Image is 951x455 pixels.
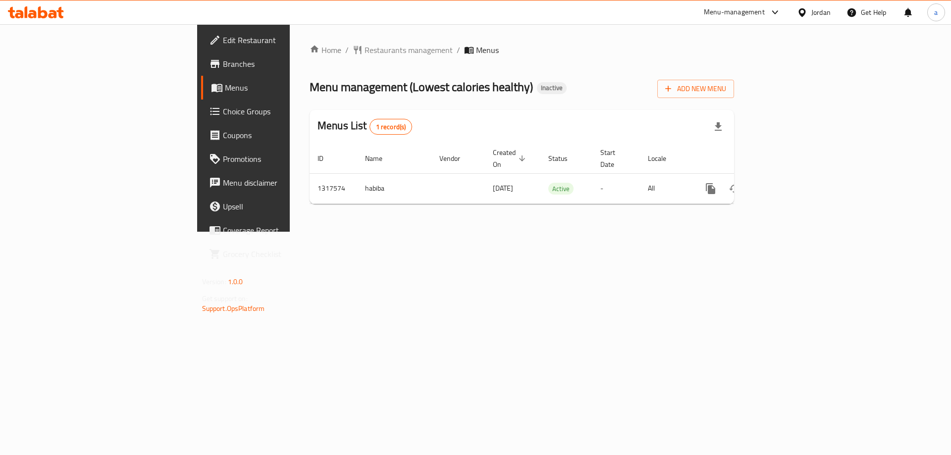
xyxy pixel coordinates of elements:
span: Version: [202,275,226,288]
span: Status [548,152,581,164]
td: - [592,173,640,203]
span: Restaurants management [365,44,453,56]
td: All [640,173,691,203]
span: [DATE] [493,182,513,195]
a: Edit Restaurant [201,28,356,52]
span: Name [365,152,395,164]
span: 1.0.0 [228,275,243,288]
span: Coupons [223,129,348,141]
span: Vendor [439,152,473,164]
a: Menu disclaimer [201,171,356,195]
div: Menu-management [704,6,765,18]
h2: Menus List [317,118,412,135]
a: Coupons [201,123,356,147]
a: Branches [201,52,356,76]
td: habiba [357,173,431,203]
span: Active [548,183,574,195]
span: Created On [493,147,528,170]
a: Promotions [201,147,356,171]
span: Choice Groups [223,105,348,117]
li: / [457,44,460,56]
span: Menu disclaimer [223,177,348,189]
button: Add New Menu [657,80,734,98]
span: Get support on: [202,292,248,305]
div: Jordan [811,7,831,18]
nav: breadcrumb [310,44,734,56]
span: Menus [225,82,348,94]
span: Locale [648,152,679,164]
span: Start Date [600,147,628,170]
span: Upsell [223,201,348,212]
span: Coverage Report [223,224,348,236]
a: Support.OpsPlatform [202,302,265,315]
a: Restaurants management [353,44,453,56]
th: Actions [691,144,802,174]
span: Inactive [537,84,567,92]
div: Total records count [370,119,413,135]
a: Grocery Checklist [201,242,356,266]
div: Export file [706,115,730,139]
a: Menus [201,76,356,100]
button: Change Status [723,177,746,201]
span: ID [317,152,336,164]
span: a [934,7,938,18]
button: more [699,177,723,201]
span: Grocery Checklist [223,248,348,260]
a: Upsell [201,195,356,218]
span: Add New Menu [665,83,726,95]
span: Branches [223,58,348,70]
span: Menu management ( Lowest calories healthy ) [310,76,533,98]
a: Coverage Report [201,218,356,242]
span: Promotions [223,153,348,165]
div: Inactive [537,82,567,94]
table: enhanced table [310,144,802,204]
span: Menus [476,44,499,56]
span: 1 record(s) [370,122,412,132]
span: Edit Restaurant [223,34,348,46]
a: Choice Groups [201,100,356,123]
